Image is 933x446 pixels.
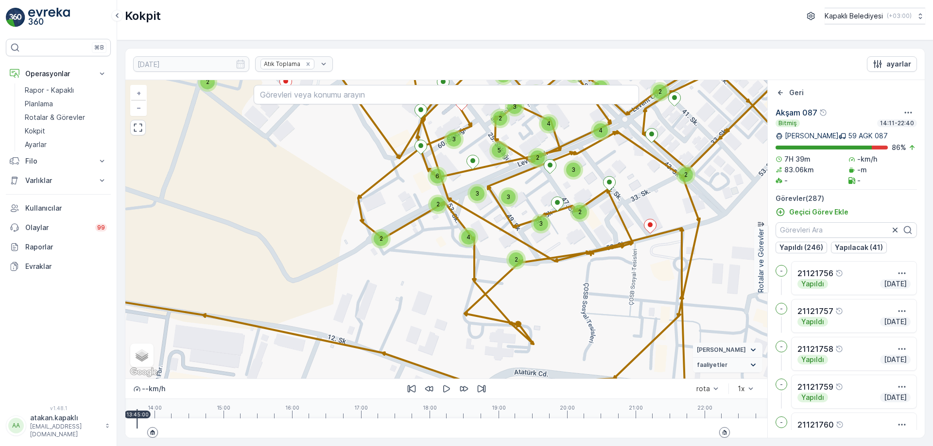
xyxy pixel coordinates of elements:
img: logo [6,8,25,27]
div: 3 [564,160,583,180]
p: 18:00 [423,405,437,411]
a: Geçici Görev Ekle [776,207,848,217]
p: - [780,305,783,313]
button: Yapıldı (246) [776,242,827,253]
div: 1x [738,385,745,393]
span: + [137,89,141,97]
summary: faaliyetler [693,358,762,373]
span: 4 [599,127,603,134]
p: ayarlar [886,59,911,69]
p: atakan.kapaklı [30,413,100,423]
p: 83.06km [784,165,814,175]
div: Yardım Araç İkonu [835,269,843,277]
p: [PERSON_NAME] [785,131,839,141]
button: Filo [6,151,111,171]
p: Yapıldı [800,355,825,364]
button: Yapılacak (41) [831,242,887,253]
span: 3 [599,84,603,91]
p: ⌘B [94,44,104,51]
span: 2 [658,88,662,95]
span: 6 [435,172,439,180]
a: Evraklar [6,257,111,276]
span: v 1.48.1 [6,405,111,411]
a: Uzaklaştır [131,100,146,115]
img: Google [128,366,160,379]
a: Geri [776,88,804,98]
span: 2 [578,208,582,215]
p: Geçici Görev Ekle [789,207,848,217]
button: Operasyonlar [6,64,111,83]
p: 16:00 [285,405,299,411]
span: 2 [499,115,502,122]
div: 2 [490,109,510,128]
p: [DATE] [883,355,908,364]
p: Rapor - Kapaklı [25,85,74,95]
p: Raporlar [25,242,107,252]
p: Rotalar ve Görevler [756,229,766,293]
span: − [137,103,141,112]
div: 2 [428,195,448,214]
p: Yapıldı [800,393,825,402]
div: Yardım Araç İkonu [819,109,827,116]
div: 3 [526,84,546,104]
p: 99 [97,224,105,231]
p: Yapıldı [800,279,825,289]
a: Kullanıcılar [6,198,111,218]
p: Bitmiş [777,119,798,127]
p: Görevler ( 287 ) [776,194,917,203]
p: 19:00 [492,405,506,411]
p: - [780,418,783,426]
div: Yardım Araç İkonu [836,421,844,429]
button: Kapaklı Belediyesi(+03:00) [825,8,925,24]
button: ayarlar [867,56,917,72]
p: 14:11-22:40 [879,119,915,127]
p: 21121757 [797,305,833,317]
a: Raporlar [6,237,111,257]
a: Rotalar & Görevler [21,111,111,124]
p: 86 % [892,143,906,152]
img: logo_light-DOdMpM7g.png [28,8,70,27]
p: 21121759 [797,381,833,393]
p: Operasyonlar [25,69,91,79]
div: 2 [676,165,695,184]
div: 2 [650,82,670,101]
p: 20:00 [560,405,575,411]
span: 2 [436,200,440,208]
div: 2 [570,202,589,222]
span: 3 [539,220,543,227]
p: [DATE] [883,317,908,327]
div: 5 [489,141,509,160]
p: 17:00 [354,405,368,411]
p: 13:45:00 [126,412,149,417]
p: -km/h [857,154,877,164]
p: 21:00 [629,405,643,411]
span: 3 [571,166,575,173]
a: Ayarlar [21,138,111,151]
div: rota [696,385,710,393]
span: 2 [684,171,688,178]
span: faaliyetler [697,361,727,369]
a: Olaylar99 [6,218,111,237]
span: 3 [506,193,510,200]
p: Kokpit [25,126,45,136]
summary: [PERSON_NAME] [693,343,762,358]
p: - [780,380,783,388]
div: 3 [531,214,551,233]
p: 59 AGK 087 [848,131,888,141]
p: Kullanıcılar [25,203,107,213]
div: Yardım Araç İkonu [835,345,843,353]
a: Yakınlaştır [131,86,146,100]
p: - [780,267,783,275]
p: - [857,176,861,185]
span: 2 [206,78,209,85]
div: AA [8,418,24,433]
a: Rapor - Kapaklı [21,83,111,97]
span: 2 [515,256,518,263]
div: 3 [444,130,464,149]
p: Geri [789,88,804,98]
p: Varlıklar [25,176,91,185]
div: 6 [428,166,447,186]
span: [PERSON_NAME] [697,346,746,354]
p: Ayarlar [25,140,47,149]
button: AAatakan.kapaklı[EMAIL_ADDRESS][DOMAIN_NAME] [6,413,111,438]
